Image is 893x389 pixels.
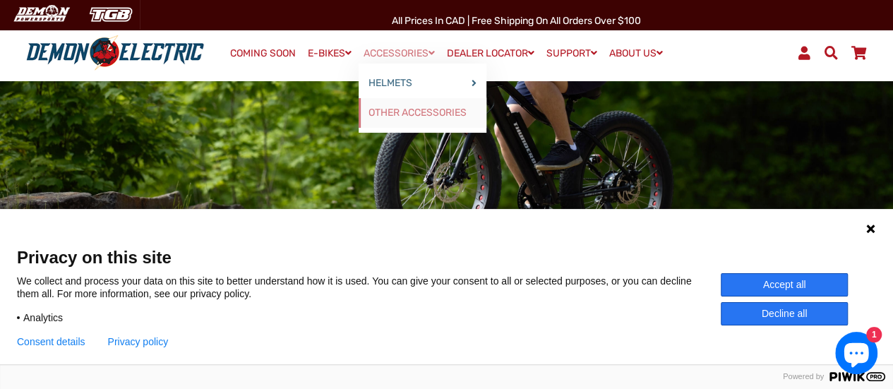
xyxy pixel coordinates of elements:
p: We collect and process your data on this site to better understand how it is used. You can give y... [17,275,721,300]
a: Privacy policy [108,336,169,347]
span: Privacy on this site [17,247,876,268]
span: Analytics [23,311,63,324]
button: Consent details [17,336,85,347]
inbox-online-store-chat: Shopify online store chat [831,332,882,378]
button: Decline all [721,302,848,325]
a: HELMETS [359,68,486,98]
a: ACCESSORIES [359,43,440,64]
img: Demon Electric [7,3,75,26]
span: All Prices in CAD | Free shipping on all orders over $100 [392,15,641,27]
img: TGB Canada [82,3,140,26]
a: SUPPORT [541,43,602,64]
a: ABOUT US [604,43,668,64]
span: Powered by [777,372,829,381]
a: OTHER ACCESSORIES [359,98,486,128]
a: E-BIKES [303,43,356,64]
a: DEALER LOCATOR [442,43,539,64]
a: COMING SOON [225,44,301,64]
img: Demon Electric logo [21,35,209,71]
button: Accept all [721,273,848,297]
